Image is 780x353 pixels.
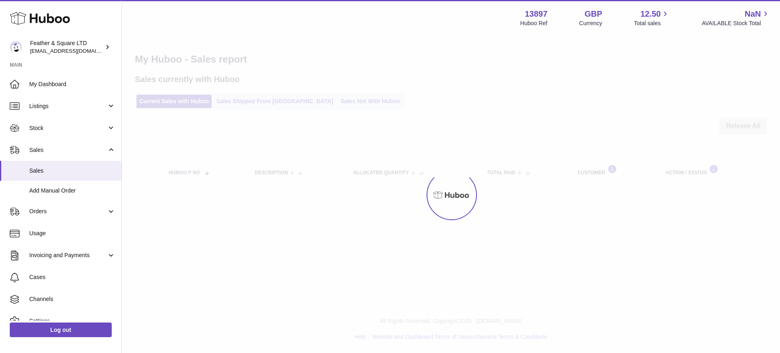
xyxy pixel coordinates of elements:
span: Add Manual Order [29,187,115,195]
div: Feather & Square LTD [30,39,103,55]
strong: 13897 [525,9,548,19]
div: Huboo Ref [520,19,548,27]
img: feathernsquare@gmail.com [10,41,22,53]
span: Invoicing and Payments [29,251,107,259]
span: Listings [29,102,107,110]
span: Settings [29,317,115,325]
a: Log out [10,323,112,337]
span: Usage [29,230,115,237]
span: Stock [29,124,107,132]
span: Sales [29,167,115,175]
strong: GBP [585,9,602,19]
span: NaN [745,9,761,19]
span: Sales [29,146,107,154]
span: AVAILABLE Stock Total [702,19,770,27]
span: Cases [29,273,115,281]
div: Currency [579,19,602,27]
a: NaN AVAILABLE Stock Total [702,9,770,27]
span: Total sales [634,19,670,27]
span: My Dashboard [29,80,115,88]
span: Channels [29,295,115,303]
span: [EMAIL_ADDRESS][DOMAIN_NAME] [30,48,119,54]
a: 12.50 Total sales [634,9,670,27]
span: 12.50 [640,9,661,19]
span: Orders [29,208,107,215]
